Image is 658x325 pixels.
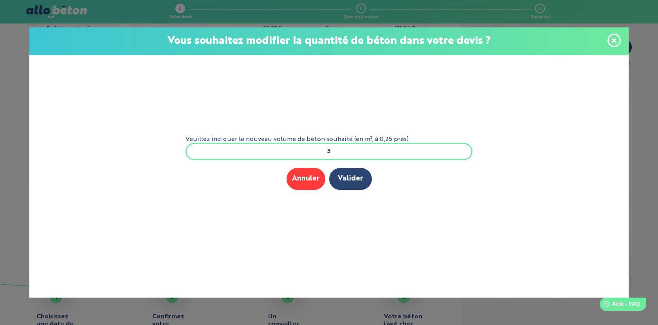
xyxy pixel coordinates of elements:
[186,143,473,160] input: xxx
[329,168,372,190] button: Valider
[186,136,473,143] label: Veuillez indiquer le nouveau volume de béton souhaité (en m³, à 0,25 près)
[37,35,621,47] p: Vous souhaitez modifier la quantité de béton dans votre devis ?
[287,168,325,190] button: Annuler
[588,294,649,316] iframe: Help widget launcher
